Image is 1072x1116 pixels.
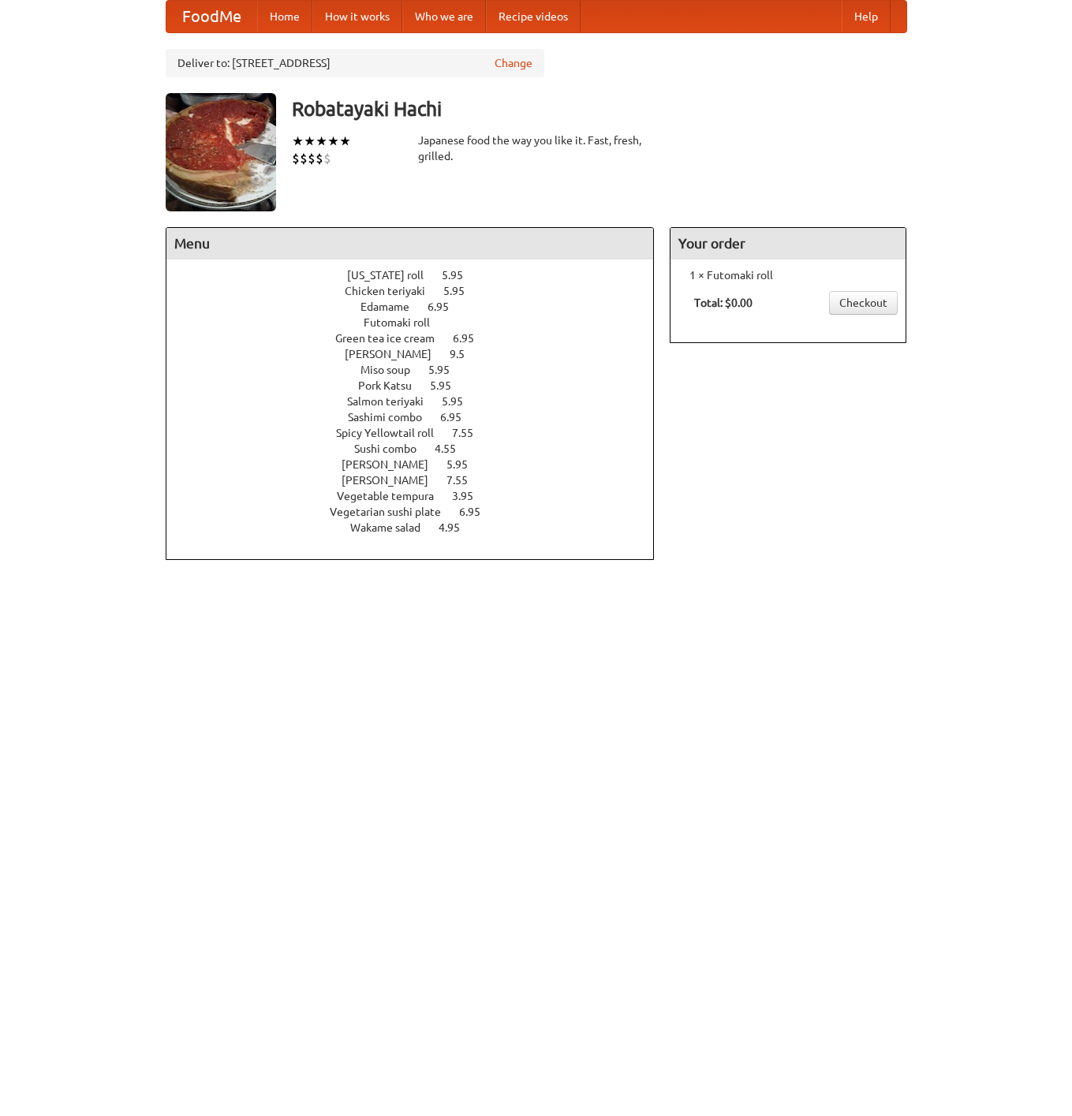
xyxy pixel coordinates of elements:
[323,150,331,167] li: $
[347,395,492,408] a: Salmon teriyaki 5.95
[418,133,655,164] div: Japanese food the way you like it. Fast, fresh, grilled.
[337,490,450,502] span: Vegetable tempura
[842,1,891,32] a: Help
[678,267,898,283] li: 1 × Futomaki roll
[337,490,502,502] a: Vegetable tempura 3.95
[312,1,402,32] a: How it works
[166,93,276,211] img: angular.jpg
[364,316,446,329] span: Futomaki roll
[402,1,486,32] a: Who we are
[345,348,447,360] span: [PERSON_NAME]
[308,150,316,167] li: $
[486,1,581,32] a: Recipe videos
[257,1,312,32] a: Home
[829,291,898,315] a: Checkout
[360,364,479,376] a: Miso soup 5.95
[292,133,304,150] li: ★
[345,285,441,297] span: Chicken teriyaki
[336,427,502,439] a: Spicy Yellowtail roll 7.55
[345,348,494,360] a: [PERSON_NAME] 9.5
[330,506,457,518] span: Vegetarian sushi plate
[694,297,753,309] b: Total: $0.00
[316,133,327,150] li: ★
[304,133,316,150] li: ★
[292,150,300,167] li: $
[364,316,475,329] a: Futomaki roll
[335,332,450,345] span: Green tea ice cream
[342,474,497,487] a: [PERSON_NAME] 7.55
[347,269,492,282] a: [US_STATE] roll 5.95
[358,379,428,392] span: Pork Katsu
[452,490,489,502] span: 3.95
[354,442,485,455] a: Sushi combo 4.55
[439,521,476,534] span: 4.95
[446,474,484,487] span: 7.55
[360,364,426,376] span: Miso soup
[452,427,489,439] span: 7.55
[327,133,339,150] li: ★
[342,474,444,487] span: [PERSON_NAME]
[336,427,450,439] span: Spicy Yellowtail roll
[360,300,478,313] a: Edamame 6.95
[453,332,490,345] span: 6.95
[166,1,257,32] a: FoodMe
[342,458,444,471] span: [PERSON_NAME]
[428,364,465,376] span: 5.95
[342,458,497,471] a: [PERSON_NAME] 5.95
[348,411,491,424] a: Sashimi combo 6.95
[459,506,496,518] span: 6.95
[339,133,351,150] li: ★
[345,285,494,297] a: Chicken teriyaki 5.95
[166,228,654,259] h4: Menu
[347,395,439,408] span: Salmon teriyaki
[430,379,467,392] span: 5.95
[440,411,477,424] span: 6.95
[450,348,480,360] span: 9.5
[166,49,544,77] div: Deliver to: [STREET_ADDRESS]
[495,55,532,71] a: Change
[350,521,436,534] span: Wakame salad
[354,442,432,455] span: Sushi combo
[670,228,906,259] h4: Your order
[435,442,472,455] span: 4.55
[335,332,503,345] a: Green tea ice cream 6.95
[292,93,907,125] h3: Robatayaki Hachi
[360,300,425,313] span: Edamame
[442,395,479,408] span: 5.95
[316,150,323,167] li: $
[443,285,480,297] span: 5.95
[300,150,308,167] li: $
[348,411,438,424] span: Sashimi combo
[428,300,465,313] span: 6.95
[350,521,489,534] a: Wakame salad 4.95
[358,379,480,392] a: Pork Katsu 5.95
[446,458,484,471] span: 5.95
[330,506,510,518] a: Vegetarian sushi plate 6.95
[442,269,479,282] span: 5.95
[347,269,439,282] span: [US_STATE] roll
